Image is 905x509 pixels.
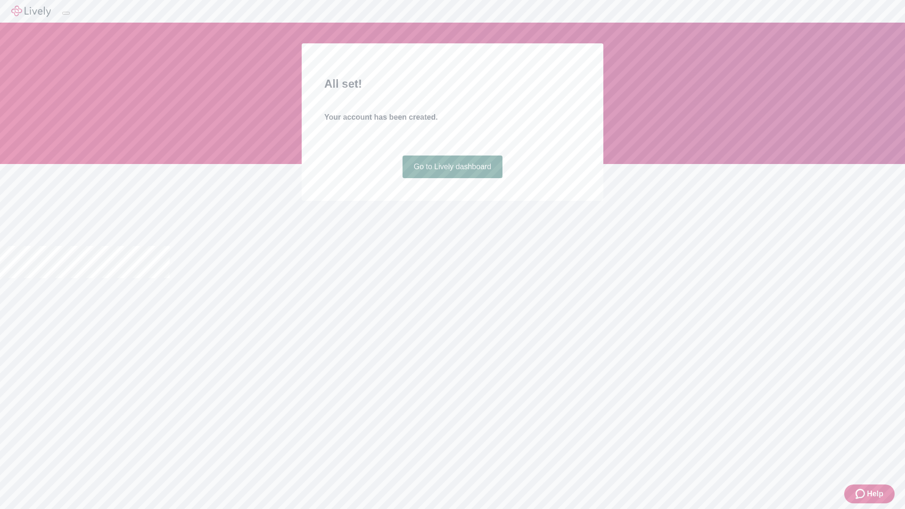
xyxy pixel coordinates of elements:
[324,112,581,123] h4: Your account has been created.
[62,12,70,15] button: Log out
[11,6,51,17] img: Lively
[856,488,867,500] svg: Zendesk support icon
[867,488,883,500] span: Help
[403,156,503,178] a: Go to Lively dashboard
[844,484,895,503] button: Zendesk support iconHelp
[324,75,581,92] h2: All set!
